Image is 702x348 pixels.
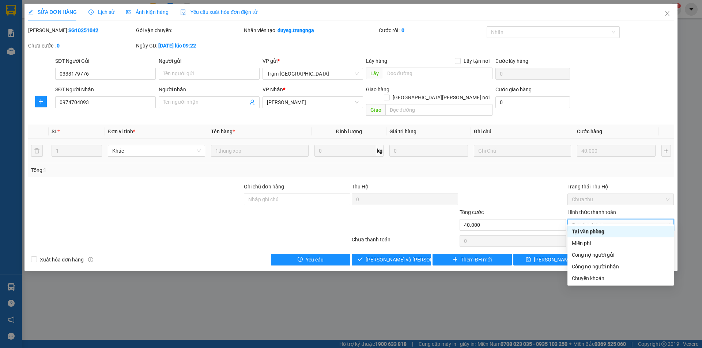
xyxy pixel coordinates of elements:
span: Đơn vị tính [108,129,135,134]
label: Hình thức thanh toán [567,209,616,215]
span: Định lượng [336,129,362,134]
input: Dọc đường [383,68,492,79]
div: SĐT Người Nhận [55,85,156,93]
label: Ghi chú đơn hàng [244,184,284,190]
th: Ghi chú [471,125,574,139]
div: Công nợ người gửi [572,251,669,259]
span: clock-circle [88,9,94,15]
span: plus [453,257,458,263]
label: Cước lấy hàng [495,58,528,64]
input: 0 [389,145,468,157]
div: [PERSON_NAME]: [28,26,135,34]
span: Lịch sử [88,9,114,15]
input: Ghi Chú [474,145,571,157]
span: VP Nhận [263,87,283,92]
div: Miễn phí [572,239,669,247]
b: SG10251042 [68,27,98,33]
div: Chuyển khoản [572,274,669,282]
div: SĐT Người Gửi [55,57,156,65]
button: plus [35,96,47,107]
div: Trạng thái Thu Hộ [567,183,674,191]
span: exclamation-circle [298,257,303,263]
b: [DATE] lúc 09:22 [158,43,196,49]
button: check[PERSON_NAME] và [PERSON_NAME] hàng [352,254,431,265]
div: Cước rồi : [379,26,485,34]
span: Lấy tận nơi [461,57,492,65]
span: Tên hàng [211,129,235,134]
div: Nhân viên tạo: [244,26,377,34]
span: Trạm Sài Gòn [267,68,359,79]
div: Cước gửi hàng sẽ được ghi vào công nợ của người nhận [567,261,674,272]
span: kg [376,145,384,157]
div: Người nhận [159,85,259,93]
div: Tổng: 1 [31,166,271,174]
b: duysg.trungnga [278,27,314,33]
span: picture [126,9,131,15]
span: Ảnh kiện hàng [126,9,169,15]
div: Công nợ người nhận [572,263,669,271]
div: Ngày GD: [136,42,242,50]
div: Tại văn phòng [572,227,669,236]
span: Chưa thu [572,194,669,205]
button: delete [31,145,43,157]
span: Thêm ĐH mới [461,256,492,264]
span: Tổng cước [460,209,484,215]
span: [PERSON_NAME] và [PERSON_NAME] hàng [366,256,464,264]
b: 0 [401,27,404,33]
span: Xuất hóa đơn hàng [37,256,87,264]
span: Khác [112,145,201,156]
span: info-circle [88,257,93,262]
span: plus [35,99,46,104]
button: plusThêm ĐH mới [433,254,512,265]
span: [PERSON_NAME] đổi [534,256,581,264]
input: Ghi chú đơn hàng [244,194,350,205]
span: SL [52,129,57,134]
span: close [664,11,670,16]
span: SỬA ĐƠN HÀNG [28,9,77,15]
span: Giao hàng [366,87,389,92]
div: Gói vận chuyển: [136,26,242,34]
span: save [526,257,531,263]
span: Giao [366,104,385,116]
div: Chưa cước : [28,42,135,50]
button: exclamation-circleYêu cầu [271,254,350,265]
span: Thu Hộ [352,184,369,190]
div: Người gửi [159,57,259,65]
div: Chưa thanh toán [351,236,459,248]
b: 0 [57,43,60,49]
span: Yêu cầu [306,256,324,264]
span: user-add [249,99,255,105]
span: Giá trị hàng [389,129,416,134]
div: VP gửi [263,57,363,65]
span: Phan Thiết [267,97,359,108]
input: VD: Bàn, Ghế [211,145,308,157]
img: icon [180,9,186,15]
label: Cước giao hàng [495,87,532,92]
span: Lấy hàng [366,58,387,64]
span: Tại văn phòng [572,219,669,230]
input: 0 [577,145,656,157]
div: Cước gửi hàng sẽ được ghi vào công nợ của người gửi [567,249,674,261]
button: plus [661,145,671,157]
input: Dọc đường [385,104,492,116]
span: Lấy [366,68,383,79]
button: save[PERSON_NAME] đổi [513,254,593,265]
input: Cước lấy hàng [495,68,570,80]
button: Close [657,4,678,24]
span: [GEOGRAPHIC_DATA][PERSON_NAME] nơi [390,93,492,102]
span: edit [28,9,33,15]
span: check [358,257,363,263]
span: Cước hàng [577,129,602,134]
span: Yêu cầu xuất hóa đơn điện tử [180,9,257,15]
input: Cước giao hàng [495,96,570,108]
